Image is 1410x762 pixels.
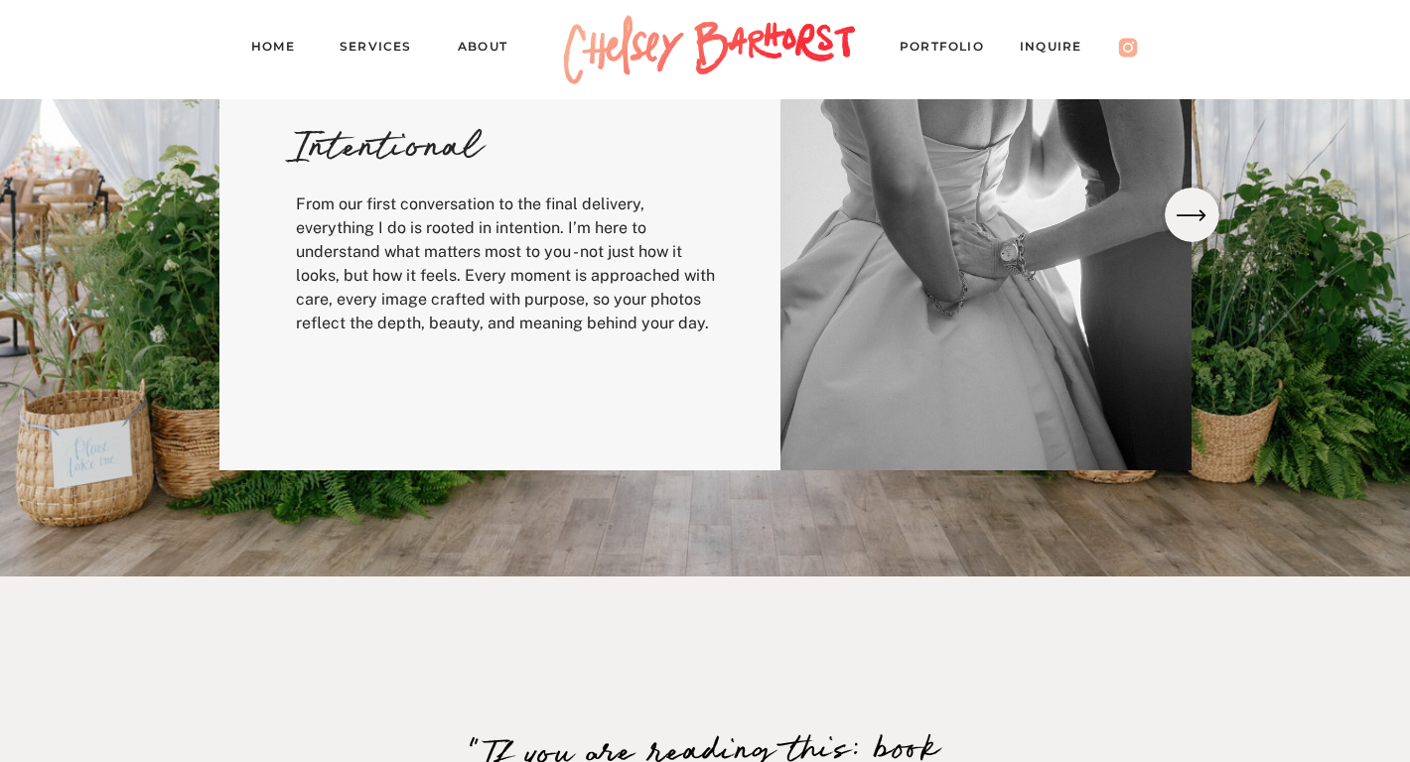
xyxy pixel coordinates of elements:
a: Services [340,36,429,63]
a: Home [251,36,311,63]
a: PORTFOLIO [900,36,1003,63]
a: About [458,36,526,63]
a: Inquire [1020,36,1101,63]
h3: Intentional [292,101,524,176]
p: From our first conversation to the final delivery, everything I do is rooted in intention. I’m he... [296,192,723,330]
